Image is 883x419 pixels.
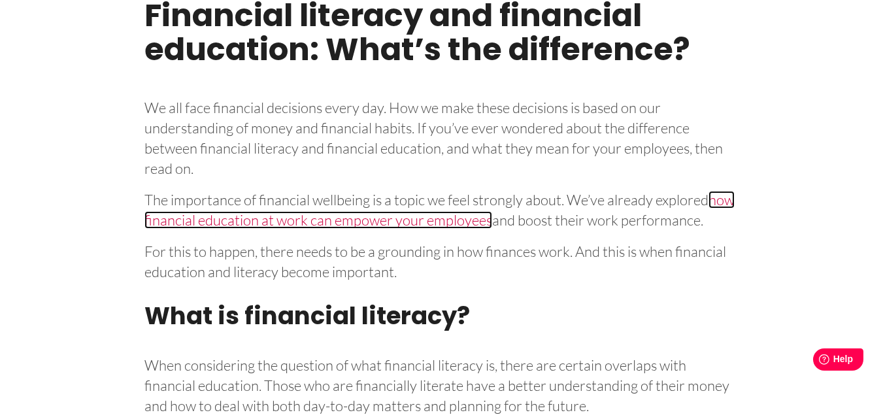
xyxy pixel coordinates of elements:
p: We all face financial decisions every day. How we make these decisions is based on our understand... [144,93,739,178]
a: how financial education at work can empower your employees [144,191,735,229]
strong: What is financial literacy? [144,299,470,333]
p: For this to happen, there needs to be a grounding in how finances work. And this is when financia... [144,237,739,282]
p: When considering the question of what financial literacy is, there are certain overlaps with fina... [144,350,739,416]
iframe: Help widget launcher [767,343,869,380]
p: The importance of financial wellbeing is a topic we feel strongly about. We’ve already explored a... [144,185,739,230]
